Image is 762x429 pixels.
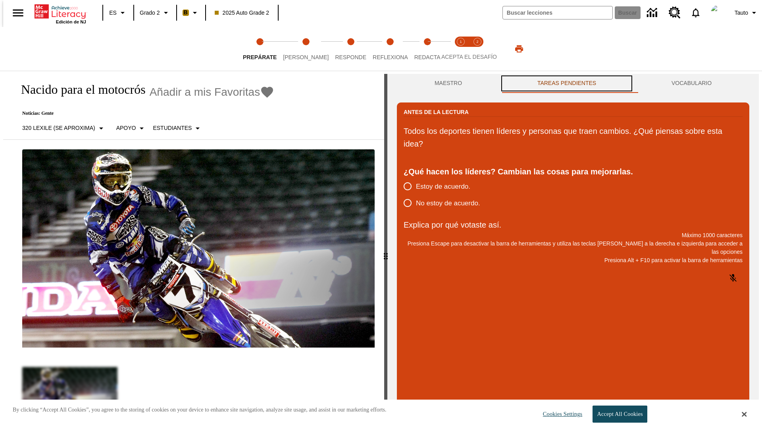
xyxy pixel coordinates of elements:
button: Lenguaje: ES, Selecciona un idioma [106,6,131,20]
div: reading [3,74,384,425]
img: avatar image [711,5,727,21]
button: Seleccionar estudiante [150,121,206,135]
span: Redacta [414,54,441,60]
p: 320 Lexile (Se aproxima) [22,124,95,132]
button: Maestro [397,74,500,93]
span: B [184,8,188,17]
button: Tipo de apoyo, Apoyo [113,121,150,135]
button: Redacta step 5 of 5 [408,27,447,71]
span: Edición de NJ [56,19,86,24]
button: Boost El color de la clase es anaranjado claro. Cambiar el color de la clase. [179,6,203,20]
div: poll [404,178,487,211]
p: Presiona Alt + F10 para activar la barra de herramientas [404,256,743,265]
p: Todos los deportes tienen líderes y personas que traen cambios. ¿Qué piensas sobre esta idea? [404,125,743,150]
text: 1 [460,40,462,44]
span: ACEPTA EL DESAFÍO [441,54,497,60]
span: Añadir a mis Favoritas [150,86,260,99]
span: Prepárate [243,54,277,60]
a: Centro de información [642,2,664,24]
div: Pulsa la tecla de intro o la barra espaciadora y luego presiona las flechas de derecha e izquierd... [384,74,387,429]
p: Noticias: Gente [13,110,274,116]
button: Seleccione Lexile, 320 Lexile (Se aproxima) [19,121,109,135]
button: Perfil/Configuración [731,6,762,20]
button: Close [742,411,747,418]
img: El corredor de motocrós James Stewart vuela por los aires en su motocicleta de montaña [22,149,375,348]
input: Buscar campo [503,6,612,19]
span: Responde [335,54,366,60]
p: By clicking “Accept All Cookies”, you agree to the storing of cookies on your device to enhance s... [13,406,387,414]
a: Notificaciones [685,2,706,23]
button: Grado: Grado 2, Elige un grado [137,6,174,20]
p: Estudiantes [153,124,192,132]
button: TAREAS PENDIENTES [500,74,634,93]
span: Estoy de acuerdo. [416,182,470,192]
button: VOCABULARIO [634,74,749,93]
span: 2025 Auto Grade 2 [215,9,269,17]
body: Explica por qué votaste así. Máximo 1000 caracteres Presiona Alt + F10 para activar la barra de h... [3,6,116,14]
div: activity [387,74,759,429]
span: ES [109,9,117,17]
button: Acepta el desafío lee step 1 of 2 [449,27,472,71]
span: [PERSON_NAME] [283,54,329,60]
button: Reflexiona step 4 of 5 [366,27,414,71]
span: No estoy de acuerdo. [416,198,480,209]
div: ¿Qué hacen los líderes? Cambian las cosas para mejorarlas. [404,165,743,178]
span: Reflexiona [373,54,408,60]
span: Grado 2 [140,9,160,17]
div: Instructional Panel Tabs [397,74,749,93]
p: Máximo 1000 caracteres [404,231,743,240]
span: Tauto [735,9,748,17]
p: Explica por qué votaste así. [404,218,743,231]
h2: Antes de la lectura [404,108,469,116]
button: Añadir a mis Favoritas - Nacido para el motocrós [150,85,275,99]
text: 2 [476,40,478,44]
button: Cookies Settings [536,406,585,422]
div: Portada [35,3,86,24]
button: Escoja un nuevo avatar [706,2,731,23]
h1: Nacido para el motocrós [13,82,146,97]
button: Abrir el menú lateral [6,1,30,25]
button: Acepta el desafío contesta step 2 of 2 [466,27,489,71]
button: Prepárate step 1 of 5 [237,27,283,71]
button: Lee step 2 of 5 [277,27,335,71]
button: Accept All Cookies [593,406,647,423]
p: Presiona Escape para desactivar la barra de herramientas y utiliza las teclas [PERSON_NAME] a la ... [404,240,743,256]
button: Imprimir [506,42,532,56]
p: Apoyo [116,124,136,132]
button: Responde step 3 of 5 [329,27,373,71]
button: Haga clic para activar la función de reconocimiento de voz [724,269,743,288]
a: Centro de recursos, Se abrirá en una pestaña nueva. [664,2,685,23]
